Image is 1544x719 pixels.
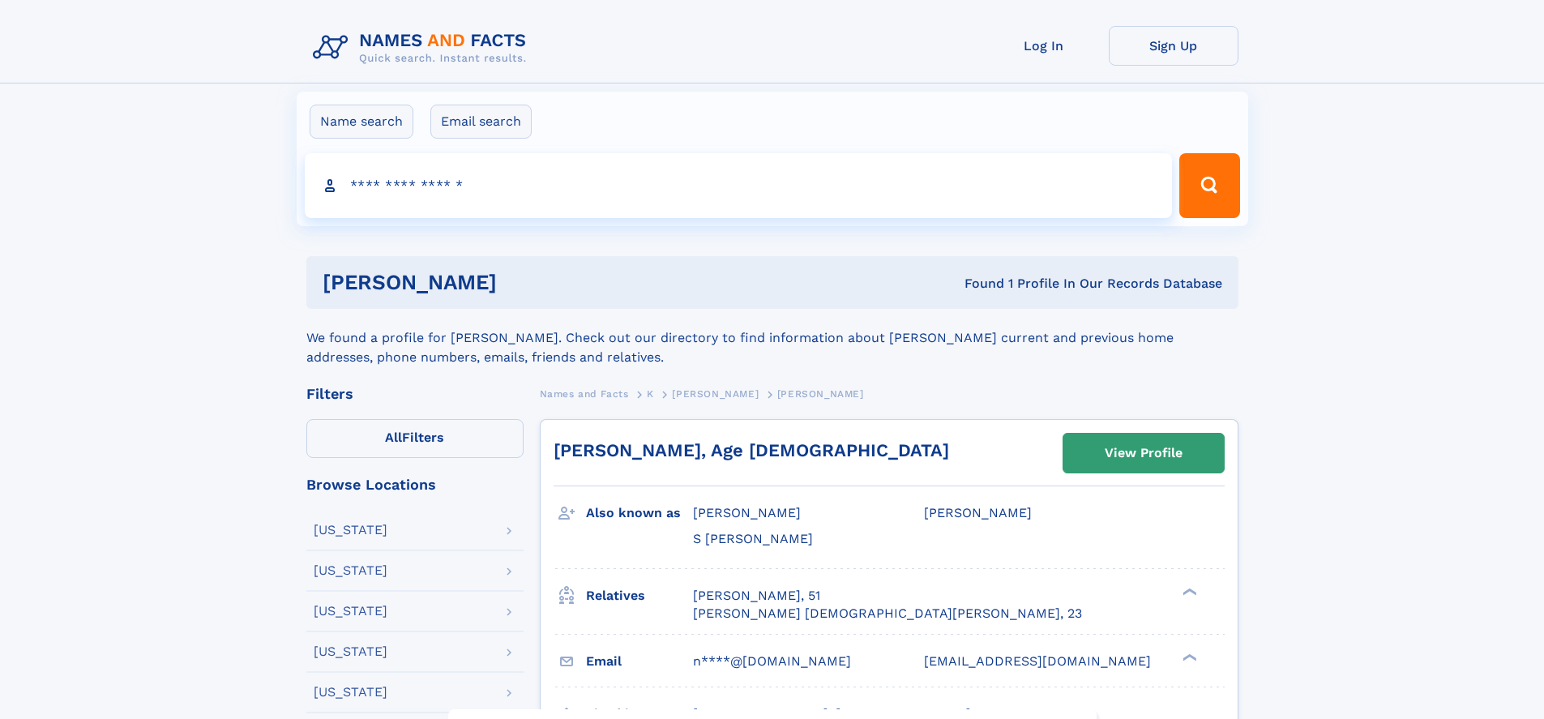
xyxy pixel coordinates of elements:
[430,105,532,139] label: Email search
[586,582,693,610] h3: Relatives
[314,524,387,537] div: [US_STATE]
[1063,434,1224,473] a: View Profile
[385,430,402,445] span: All
[693,605,1082,623] a: [PERSON_NAME] [DEMOGRAPHIC_DATA][PERSON_NAME], 23
[306,477,524,492] div: Browse Locations
[586,499,693,527] h3: Also known as
[777,388,864,400] span: [PERSON_NAME]
[306,26,540,70] img: Logo Names and Facts
[1178,586,1198,597] div: ❯
[647,388,654,400] span: K
[310,105,413,139] label: Name search
[693,531,813,546] span: S [PERSON_NAME]
[693,505,801,520] span: [PERSON_NAME]
[306,419,524,458] label: Filters
[730,275,1222,293] div: Found 1 Profile In Our Records Database
[979,26,1109,66] a: Log In
[1105,434,1183,472] div: View Profile
[314,605,387,618] div: [US_STATE]
[1109,26,1238,66] a: Sign Up
[1178,652,1198,662] div: ❯
[672,383,759,404] a: [PERSON_NAME]
[672,388,759,400] span: [PERSON_NAME]
[924,505,1032,520] span: [PERSON_NAME]
[306,387,524,401] div: Filters
[306,309,1238,367] div: We found a profile for [PERSON_NAME]. Check out our directory to find information about [PERSON_N...
[1179,153,1239,218] button: Search Button
[647,383,654,404] a: K
[540,383,629,404] a: Names and Facts
[924,653,1151,669] span: [EMAIL_ADDRESS][DOMAIN_NAME]
[314,645,387,658] div: [US_STATE]
[314,564,387,577] div: [US_STATE]
[554,440,949,460] a: [PERSON_NAME], Age [DEMOGRAPHIC_DATA]
[323,272,731,293] h1: [PERSON_NAME]
[305,153,1173,218] input: search input
[586,648,693,675] h3: Email
[693,587,820,605] a: [PERSON_NAME], 51
[314,686,387,699] div: [US_STATE]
